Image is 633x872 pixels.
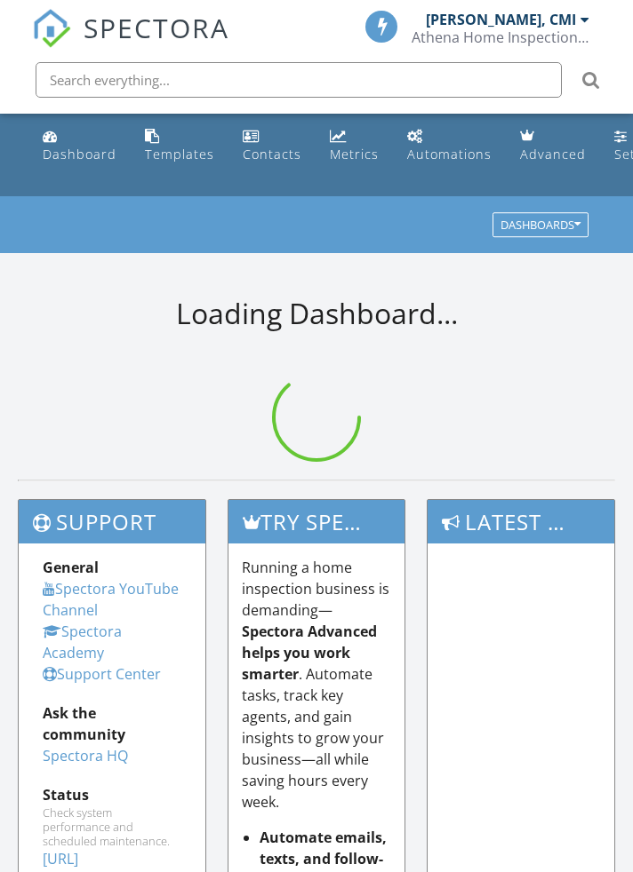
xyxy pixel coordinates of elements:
[43,746,128,765] a: Spectora HQ
[43,664,161,684] a: Support Center
[32,9,71,48] img: The Best Home Inspection Software - Spectora
[19,500,205,543] h3: Support
[236,121,308,171] a: Contacts
[43,579,179,620] a: Spectora YouTube Channel
[36,62,562,98] input: Search everything...
[426,11,576,28] div: [PERSON_NAME], CMI
[43,558,99,577] strong: General
[407,146,492,163] div: Automations
[412,28,589,46] div: Athena Home Inspections, LLC
[43,784,181,805] div: Status
[228,500,405,543] h3: Try spectora advanced [DATE]
[400,121,499,171] a: Automations (Basic)
[513,121,593,171] a: Advanced
[43,622,122,662] a: Spectora Academy
[43,146,116,163] div: Dashboard
[138,121,221,171] a: Templates
[243,146,301,163] div: Contacts
[501,219,581,232] div: Dashboards
[520,146,586,163] div: Advanced
[428,500,614,543] h3: Latest Updates
[43,702,181,745] div: Ask the community
[32,24,229,61] a: SPECTORA
[84,9,229,46] span: SPECTORA
[330,146,379,163] div: Metrics
[242,557,391,813] p: Running a home inspection business is demanding— . Automate tasks, track key agents, and gain ins...
[493,213,589,238] button: Dashboards
[242,622,377,684] strong: Spectora Advanced helps you work smarter
[43,805,181,848] div: Check system performance and scheduled maintenance.
[323,121,386,171] a: Metrics
[36,121,124,171] a: Dashboard
[145,146,214,163] div: Templates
